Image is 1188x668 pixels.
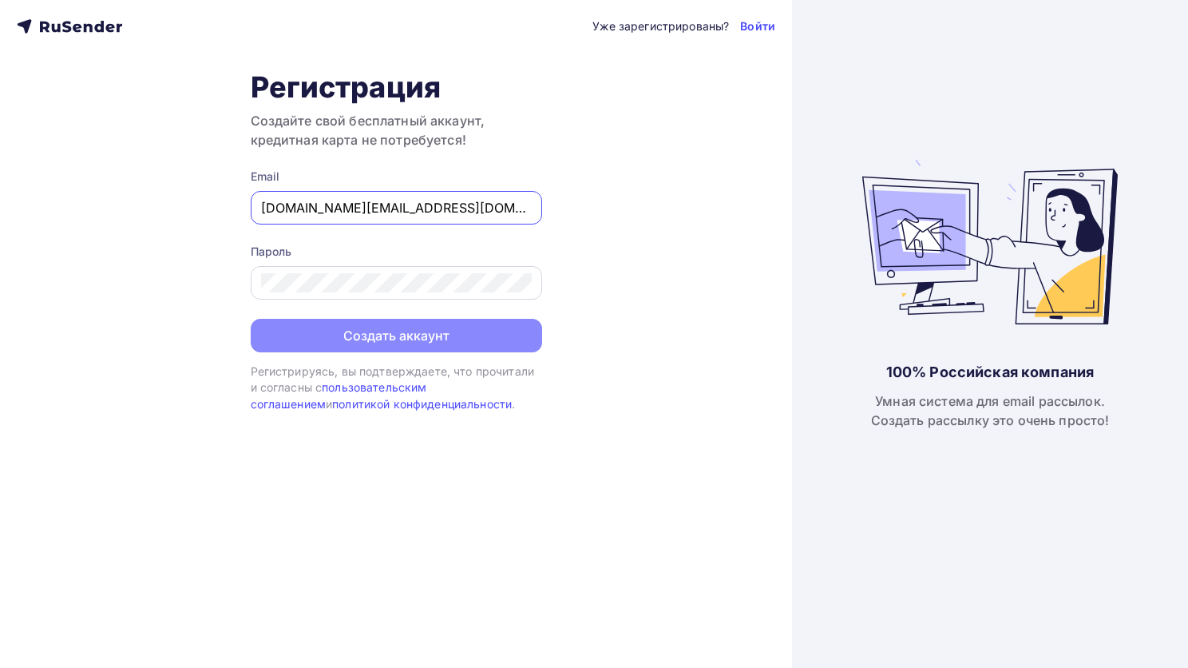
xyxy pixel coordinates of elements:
button: Создать аккаунт [251,319,542,352]
div: 100% Российская компания [886,363,1094,382]
div: Уже зарегистрированы? [592,18,729,34]
div: Регистрируясь, вы подтверждаете, что прочитали и согласны с и . [251,364,542,412]
h3: Создайте свой бесплатный аккаунт, кредитная карта не потребуется! [251,111,542,149]
a: пользовательским соглашением [251,380,427,410]
div: Email [251,169,542,185]
div: Умная система для email рассылок. Создать рассылку это очень просто! [871,392,1110,430]
a: Войти [740,18,775,34]
h1: Регистрация [251,70,542,105]
input: Укажите свой email [261,198,532,217]
a: политикой конфиденциальности [332,397,512,411]
div: Пароль [251,244,542,260]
